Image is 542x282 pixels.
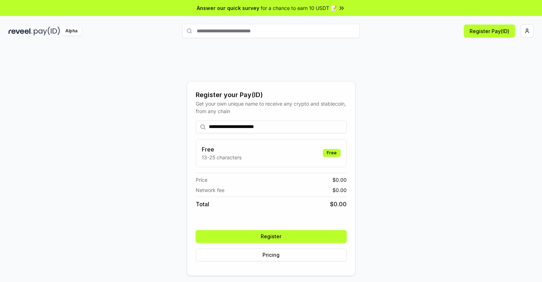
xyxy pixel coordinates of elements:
[202,154,242,161] p: 13-25 characters
[464,25,515,37] button: Register Pay(ID)
[34,27,60,36] img: pay_id
[61,27,81,36] div: Alpha
[196,90,347,100] div: Register your Pay(ID)
[330,200,347,208] span: $ 0.00
[196,249,347,261] button: Pricing
[323,149,341,157] div: Free
[261,4,337,12] span: for a chance to earn 10 USDT 📝
[332,176,347,183] span: $ 0.00
[196,230,347,243] button: Register
[9,27,32,36] img: reveel_dark
[197,4,259,12] span: Answer our quick survey
[196,200,209,208] span: Total
[196,100,347,115] div: Get your own unique name to receive any crypto and stablecoin, from any chain
[196,186,224,194] span: Network fee
[196,176,207,183] span: Price
[332,186,347,194] span: $ 0.00
[202,145,242,154] h3: Free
